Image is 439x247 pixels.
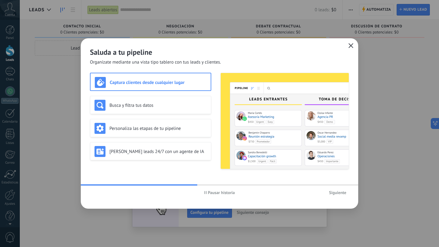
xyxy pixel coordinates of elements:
[90,59,221,65] span: Organízate mediante una vista tipo tablero con tus leads y clientes.
[202,188,238,197] button: Pausar historia
[109,126,207,131] h3: Personaliza las etapas de tu pipeline
[208,190,235,195] span: Pausar historia
[90,47,349,57] h2: Saluda a tu pipeline
[109,149,207,155] h3: [PERSON_NAME] leads 24/7 con un agente de IA
[110,80,206,85] h3: Captura clientes desde cualquier lugar
[109,103,207,108] h3: Busca y filtra tus datos
[326,188,349,197] button: Siguiente
[329,190,346,195] span: Siguiente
